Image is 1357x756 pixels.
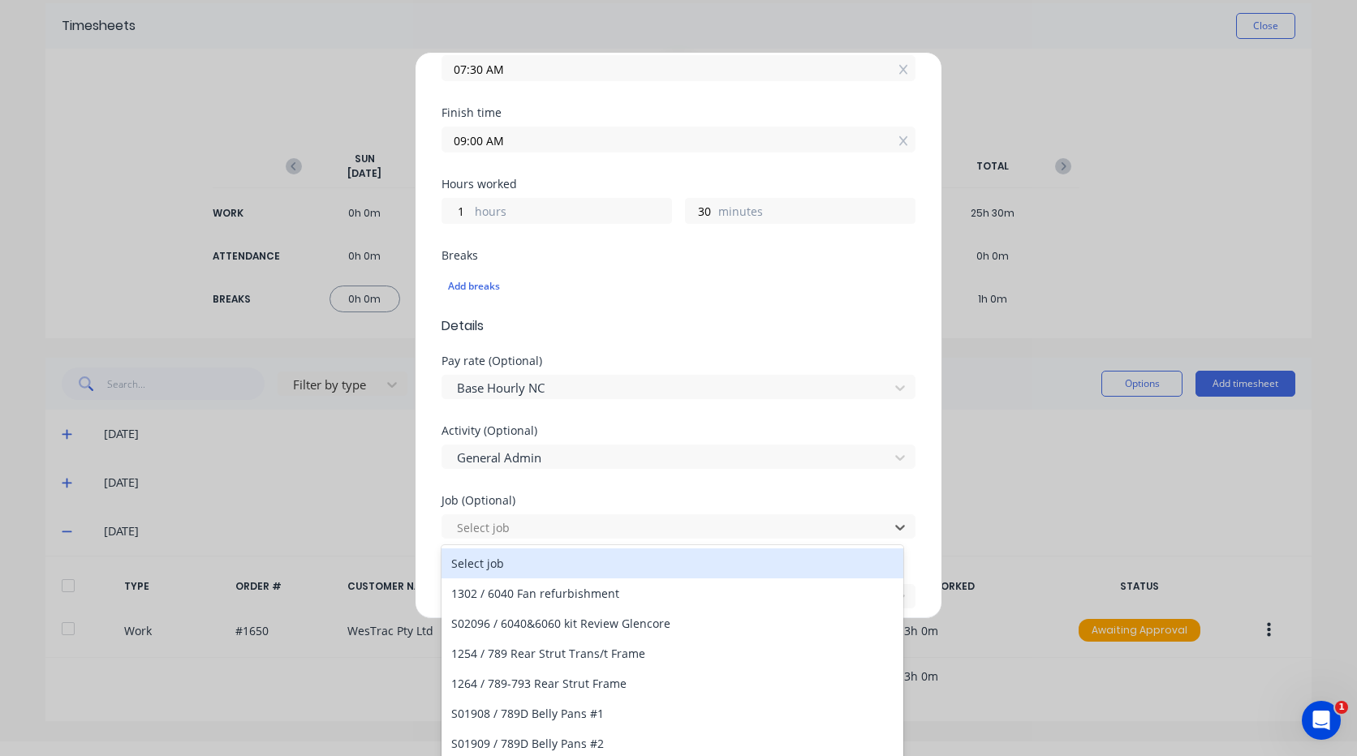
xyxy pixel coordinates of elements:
[442,698,903,728] div: S01908 / 789D Belly Pans #1
[442,638,903,668] div: 1254 / 789 Rear Strut Trans/t Frame
[448,276,909,297] div: Add breaks
[442,548,903,578] div: Select job
[442,316,915,336] span: Details
[442,355,915,367] div: Pay rate (Optional)
[1302,701,1341,740] iframe: Intercom live chat
[442,199,471,223] input: 0
[1335,701,1348,714] span: 1
[442,250,915,261] div: Breaks
[442,578,903,608] div: 1302 / 6040 Fan refurbishment
[442,495,915,506] div: Job (Optional)
[442,608,903,638] div: S02096 / 6040&6060 kit Review Glencore
[442,425,915,436] div: Activity (Optional)
[718,203,915,223] label: minutes
[686,199,714,223] input: 0
[475,203,671,223] label: hours
[442,178,915,190] div: Hours worked
[442,668,903,698] div: 1264 / 789-793 Rear Strut Frame
[442,107,915,118] div: Finish time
